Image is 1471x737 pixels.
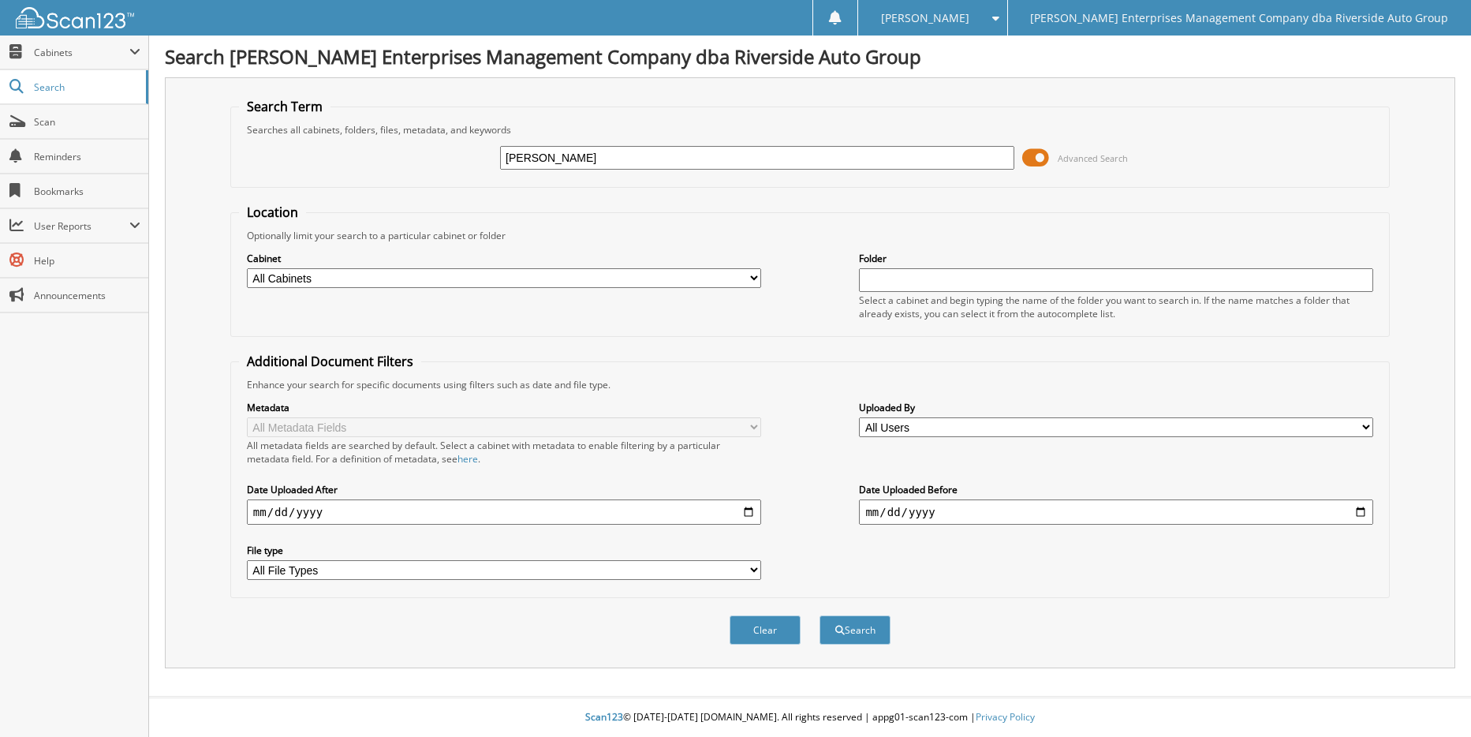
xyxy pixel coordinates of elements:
[239,204,306,221] legend: Location
[34,254,140,267] span: Help
[247,252,761,265] label: Cabinet
[859,401,1373,414] label: Uploaded By
[34,289,140,302] span: Announcements
[239,378,1381,391] div: Enhance your search for specific documents using filters such as date and file type.
[1030,13,1448,23] span: [PERSON_NAME] Enterprises Management Company dba Riverside Auto Group
[859,294,1373,320] div: Select a cabinet and begin typing the name of the folder you want to search in. If the name match...
[239,353,421,370] legend: Additional Document Filters
[859,483,1373,496] label: Date Uploaded Before
[820,615,890,645] button: Search
[34,46,129,59] span: Cabinets
[1392,661,1471,737] iframe: Chat Widget
[34,150,140,163] span: Reminders
[457,452,478,466] a: here
[859,499,1373,525] input: end
[34,80,138,94] span: Search
[247,544,761,557] label: File type
[239,98,330,115] legend: Search Term
[34,185,140,198] span: Bookmarks
[165,43,1455,69] h1: Search [PERSON_NAME] Enterprises Management Company dba Riverside Auto Group
[247,483,761,496] label: Date Uploaded After
[1058,152,1128,164] span: Advanced Search
[730,615,801,645] button: Clear
[34,115,140,129] span: Scan
[239,123,1381,137] div: Searches all cabinets, folders, files, metadata, and keywords
[247,499,761,525] input: start
[34,219,129,233] span: User Reports
[239,229,1381,242] div: Optionally limit your search to a particular cabinet or folder
[16,7,134,28] img: scan123-logo-white.svg
[881,13,969,23] span: [PERSON_NAME]
[247,439,761,466] div: All metadata fields are searched by default. Select a cabinet with metadata to enable filtering b...
[149,698,1471,737] div: © [DATE]-[DATE] [DOMAIN_NAME]. All rights reserved | appg01-scan123-com |
[247,401,761,414] label: Metadata
[585,710,623,724] span: Scan123
[859,252,1373,265] label: Folder
[976,710,1035,724] a: Privacy Policy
